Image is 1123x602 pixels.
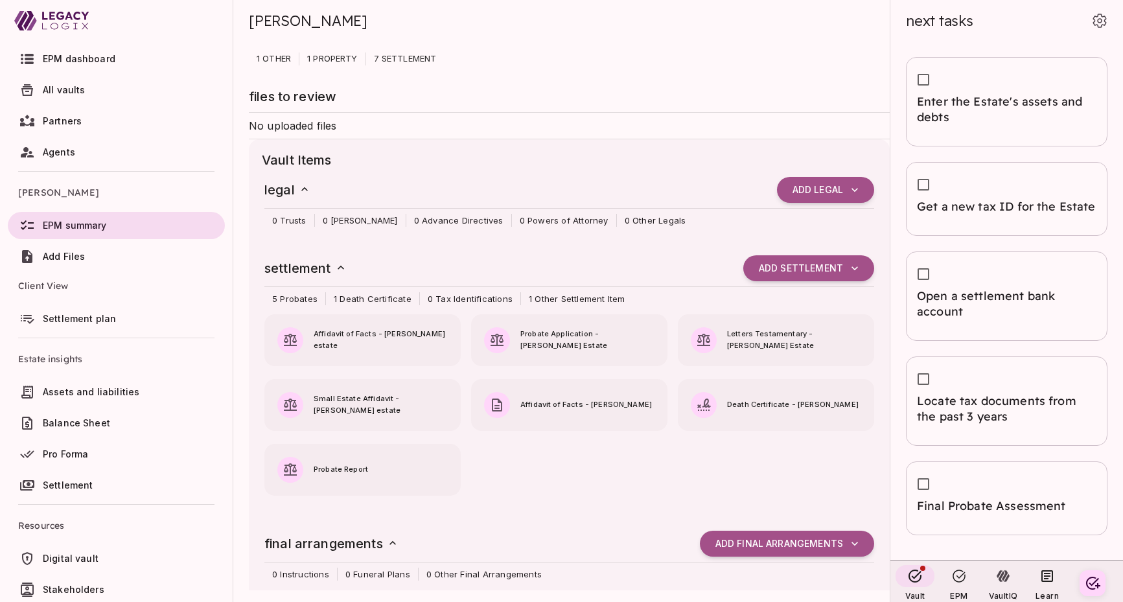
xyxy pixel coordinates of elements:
[917,288,1096,319] span: Open a settlement bank account
[43,480,93,491] span: Settlement
[264,533,399,554] h6: final arrangements
[917,199,1096,214] span: Get a new tax ID for the Estate
[727,329,861,352] span: Letters Testamentary - [PERSON_NAME] Estate
[727,399,861,411] span: Death Certificate - [PERSON_NAME]
[8,108,225,135] a: Partners
[617,214,694,227] span: 0 Other Legals
[512,214,616,227] span: 0 Powers of Attorney
[43,584,104,595] span: Stakeholders
[989,591,1017,601] span: VaultIQ
[8,243,225,270] a: Add Files
[299,52,365,65] p: 1 PROPERTY
[521,292,633,305] span: 1 Other Settlement Item
[8,441,225,468] a: Pro Forma
[43,386,139,397] span: Assets and liabilities
[471,314,667,366] button: Probate Application - [PERSON_NAME] Estate
[520,399,654,411] span: Affidavit of Facts - [PERSON_NAME]
[917,393,1096,424] span: Locate tax documents from the past 3 years
[18,177,214,208] span: [PERSON_NAME]
[1080,570,1106,596] button: Create your first task
[264,179,311,200] h6: legal
[249,89,336,104] span: files to review
[338,568,418,581] span: 0 Funeral Plans
[315,214,406,227] span: 0 [PERSON_NAME]
[314,464,448,476] span: Probate Report
[43,220,107,231] span: EPM summary
[8,410,225,437] a: Balance Sheet
[8,545,225,572] a: Digital vault
[251,170,887,233] div: legal ADD Legal0 Trusts0 [PERSON_NAME]0 Advance Directives0 Powers of Attorney0 Other Legals
[264,379,461,431] button: Small Estate Affidavit - [PERSON_NAME] estate
[906,461,1107,535] div: Final Probate Assessment
[326,292,419,305] span: 1 Death Certificate
[471,379,667,431] button: Affidavit of Facts - [PERSON_NAME]
[264,292,325,305] span: 5 Probates
[743,255,874,281] button: ADD Settlement
[8,212,225,239] a: EPM summary
[8,472,225,499] a: Settlement
[43,146,75,157] span: Agents
[251,249,887,312] div: settlement ADD Settlement5 Probates1 Death Certificate0 Tax Identifications1 Other Settlement Item
[314,393,448,417] span: Small Estate Affidavit - [PERSON_NAME] estate
[678,314,874,366] button: Letters Testamentary - [PERSON_NAME] Estate
[264,444,461,496] button: Probate Report
[520,329,654,352] span: Probate Application - [PERSON_NAME] Estate
[8,305,225,332] a: Settlement plan
[43,115,82,126] span: Partners
[419,568,550,581] span: 0 Other Final Arrangements
[8,378,225,406] a: Assets and liabilities
[906,356,1107,446] div: Locate tax documents from the past 3 years
[777,177,874,203] button: ADD Legal
[917,498,1096,514] span: Final Probate Assessment
[264,568,337,581] span: 0 Instructions
[43,53,115,64] span: EPM dashboard
[249,52,299,65] p: 1 OTHER
[251,524,887,587] div: final arrangements ADD Final arrangements0 Instructions0 Funeral Plans0 Other Final Arrangements
[43,84,86,95] span: All vaults
[905,591,925,601] span: Vault
[906,12,973,30] span: next tasks
[420,292,520,305] span: 0 Tax Identifications
[249,119,337,132] span: No uploaded files
[8,76,225,104] a: All vaults
[406,214,511,227] span: 0 Advance Directives
[366,52,445,65] p: 7 SETTLEMENT
[264,314,461,366] button: Affidavit of Facts - [PERSON_NAME] estate
[8,139,225,166] a: Agents
[678,379,874,431] button: Death Certificate - [PERSON_NAME]
[264,258,347,279] h6: settlement
[43,251,85,262] span: Add Files
[906,162,1107,236] div: Get a new tax ID for the Estate
[264,214,314,227] span: 0 Trusts
[43,553,98,564] span: Digital vault
[43,448,88,459] span: Pro Forma
[314,329,448,352] span: Affidavit of Facts - [PERSON_NAME] estate
[700,531,874,557] button: ADD Final arrangements
[18,270,214,301] span: Client View
[18,343,214,375] span: Estate insights
[950,591,967,601] span: EPM
[8,45,225,73] a: EPM dashboard
[1036,591,1059,601] span: Learn
[43,417,110,428] span: Balance Sheet
[249,12,367,30] span: [PERSON_NAME]
[262,150,877,170] span: Vault Items
[906,57,1107,146] div: Enter the Estate's assets and debts
[18,510,214,541] span: Resources
[906,251,1107,341] div: Open a settlement bank account
[917,94,1096,125] span: Enter the Estate's assets and debts
[43,313,116,324] span: Settlement plan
